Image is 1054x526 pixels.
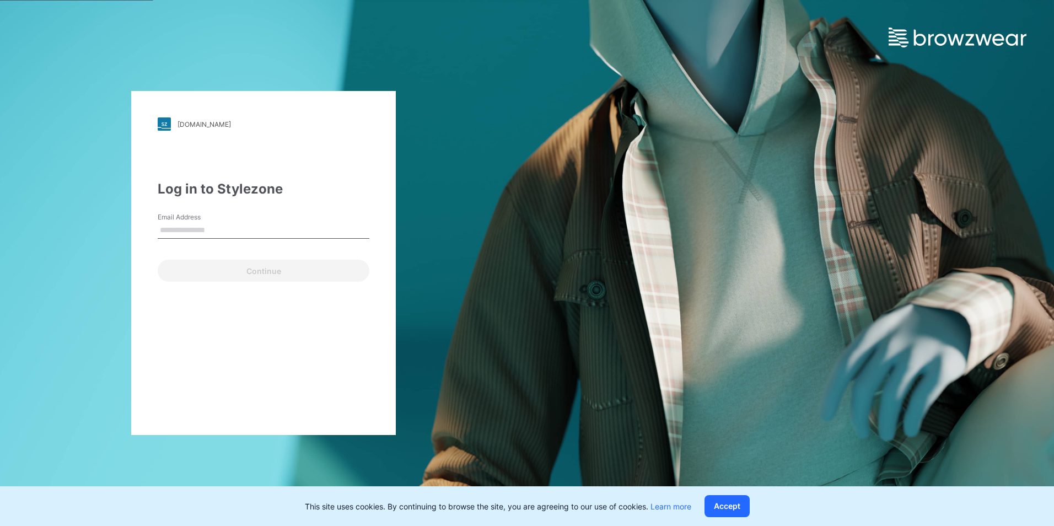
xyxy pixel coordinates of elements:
label: Email Address [158,212,235,222]
a: [DOMAIN_NAME] [158,117,369,131]
div: [DOMAIN_NAME] [178,120,231,128]
button: Accept [705,495,750,517]
img: browzwear-logo.e42bd6dac1945053ebaf764b6aa21510.svg [889,28,1026,47]
img: stylezone-logo.562084cfcfab977791bfbf7441f1a819.svg [158,117,171,131]
a: Learn more [650,502,691,511]
p: This site uses cookies. By continuing to browse the site, you are agreeing to our use of cookies. [305,501,691,512]
div: Log in to Stylezone [158,179,369,199]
